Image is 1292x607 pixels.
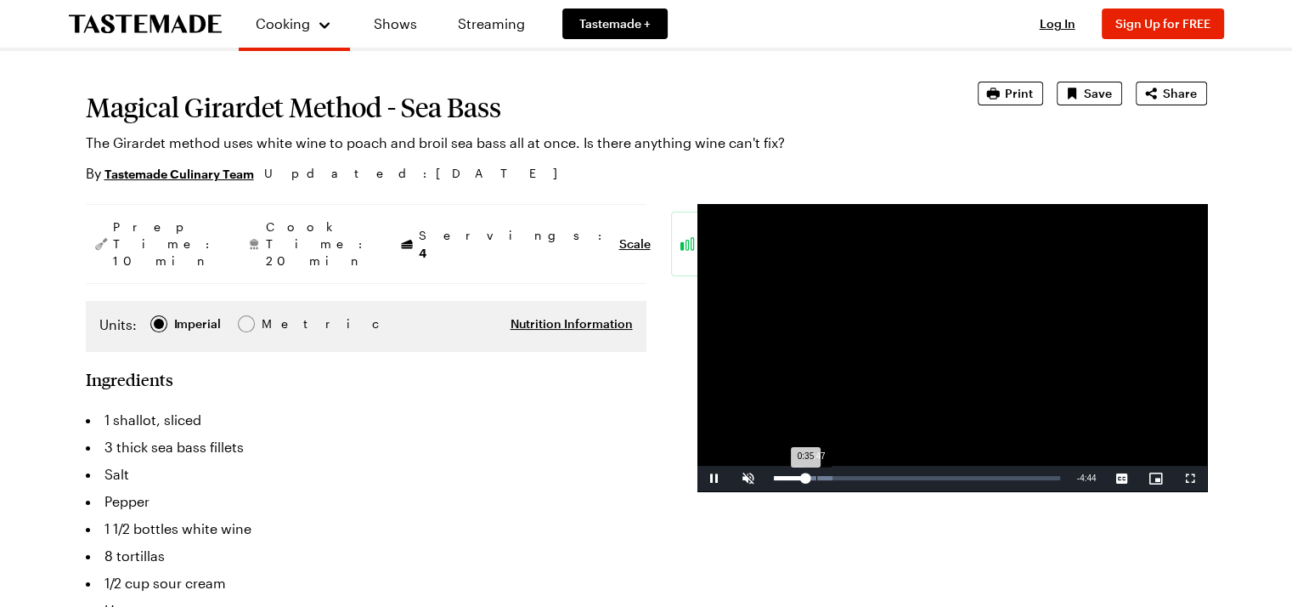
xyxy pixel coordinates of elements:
li: Pepper [86,488,646,515]
span: Prep Time: 10 min [113,218,218,269]
span: - [1077,474,1080,483]
span: Tastemade + [579,15,651,32]
button: Save recipe [1057,82,1122,105]
button: Log In [1024,15,1092,32]
li: 8 tortillas [86,542,646,570]
h2: Ingredients [86,369,173,389]
p: The Girardet method uses white wine to poach and broil sea bass all at once. Is there anything wi... [86,133,930,153]
button: Nutrition Information [511,315,633,332]
button: Captions [1105,466,1139,491]
button: Cooking [256,7,333,41]
button: Scale [619,235,651,252]
button: Share [1136,82,1207,105]
li: Salt [86,461,646,488]
button: Unmute [731,466,765,491]
span: Cooking [256,15,310,31]
h1: Magical Girardet Method - Sea Bass [86,92,930,122]
li: 1 1/2 bottles white wine [86,515,646,542]
a: Tastemade Culinary Team [104,164,254,183]
span: Imperial [174,315,223,333]
li: 1 shallot, sliced [86,406,646,434]
button: Sign Up for FREE [1102,9,1224,39]
span: Save [1084,85,1112,102]
video-js: Video Player [697,204,1207,491]
span: Print [1005,85,1033,102]
span: Metric [262,315,299,333]
span: Sign Up for FREE [1115,16,1210,31]
a: Tastemade + [562,9,668,39]
button: Print [978,82,1043,105]
span: Cook Time: 20 min [266,218,371,269]
button: Picture-in-Picture [1139,466,1173,491]
button: Pause [697,466,731,491]
span: Updated : [DATE] [264,164,574,183]
div: Imperial [174,315,221,333]
span: 4 [419,244,426,260]
span: 4:44 [1080,474,1096,483]
span: Servings: [419,227,611,262]
span: Share [1163,85,1197,102]
span: Log In [1040,16,1075,31]
label: Units: [99,315,137,335]
a: To Tastemade Home Page [69,14,222,34]
button: Fullscreen [1173,466,1207,491]
li: 1/2 cup sour cream [86,570,646,597]
p: By [86,163,254,184]
li: 3 thick sea bass fillets [86,434,646,461]
div: Metric [262,315,297,333]
div: Imperial Metric [99,315,297,338]
div: Progress Bar [774,476,1060,480]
